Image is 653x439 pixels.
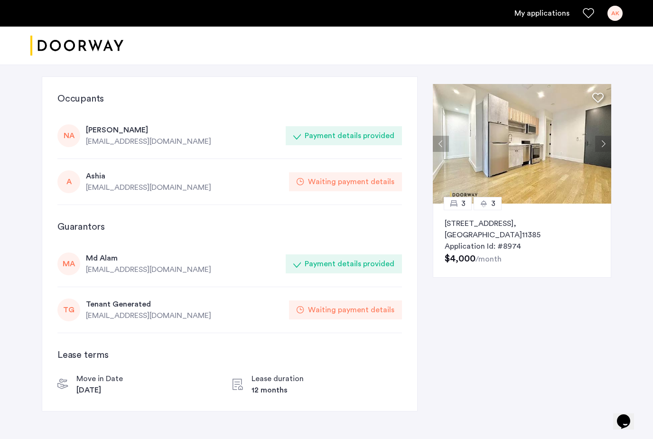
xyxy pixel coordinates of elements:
[86,310,283,321] div: [EMAIL_ADDRESS][DOMAIN_NAME]
[433,84,611,204] img: 2016_638584721803142027.jpeg
[86,252,280,264] div: Md Alam
[252,373,304,384] div: Lease duration
[433,204,611,278] a: 33[STREET_ADDRESS], [GEOGRAPHIC_DATA]11385Application Id: #8974
[461,198,466,209] span: 3
[57,170,80,193] div: A
[613,401,644,430] iframe: chat widget
[76,384,123,396] div: [DATE]
[607,6,623,21] div: AK
[476,255,502,263] sub: /month
[86,124,280,136] div: [PERSON_NAME]
[252,384,304,396] div: 12 months
[86,170,283,182] div: Ashia
[583,8,594,19] a: Favorites
[86,182,283,193] div: [EMAIL_ADDRESS][DOMAIN_NAME]
[86,299,283,310] div: Tenant Generated
[57,252,80,275] div: MA
[57,92,402,105] h3: Occupants
[30,28,123,64] a: Cazamio logo
[76,373,123,384] div: Move in Date
[445,218,599,241] p: [STREET_ADDRESS] 11385
[86,136,280,147] div: [EMAIL_ADDRESS][DOMAIN_NAME]
[433,136,449,152] button: Previous apartment
[445,254,476,263] span: $4,000
[308,304,394,316] div: Waiting payment details
[57,220,402,234] h3: Guarantors
[57,124,80,147] div: NA
[491,198,495,209] span: 3
[305,130,394,141] div: Payment details provided
[30,28,123,64] img: logo
[86,264,280,275] div: [EMAIL_ADDRESS][DOMAIN_NAME]
[305,258,394,270] div: Payment details provided
[57,299,80,321] div: TG
[57,348,402,362] h3: Lease terms
[445,243,521,250] span: Application Id: #8974
[308,176,394,187] div: Waiting payment details
[595,136,611,152] button: Next apartment
[514,8,569,19] a: My application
